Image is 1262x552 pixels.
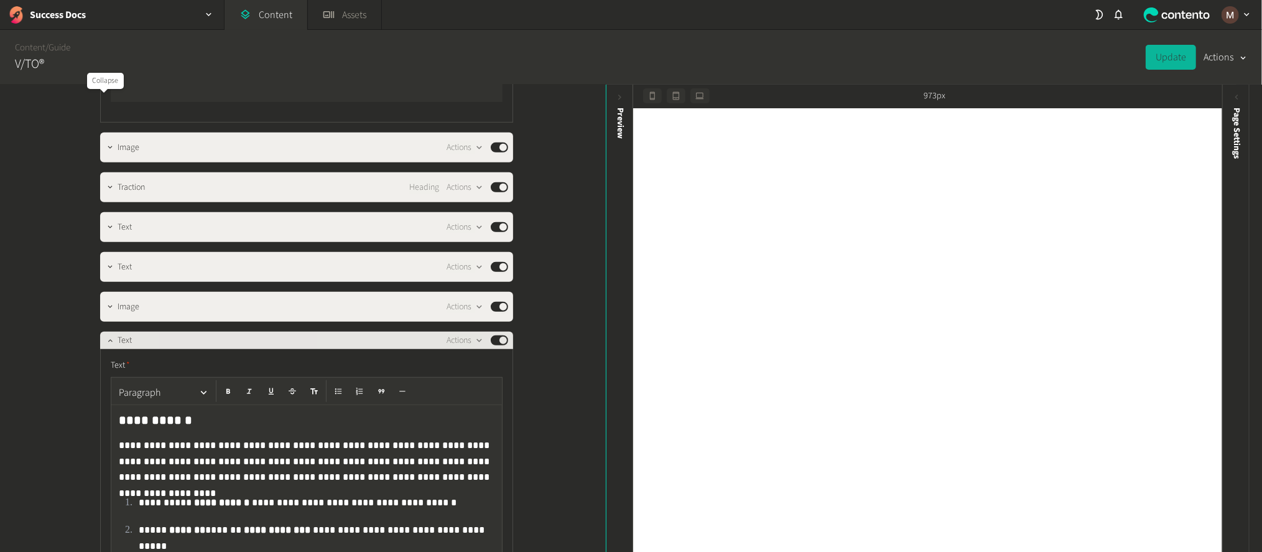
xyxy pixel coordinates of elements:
a: Guide [49,41,70,54]
button: Actions [447,260,483,274]
button: Actions [447,220,483,235]
button: Actions [447,299,483,314]
button: Actions [447,180,483,195]
span: Text [118,334,132,347]
a: Content [15,41,45,54]
span: Heading [409,181,439,194]
span: Text [118,261,132,274]
span: Text [111,359,130,372]
button: Actions [447,333,483,348]
span: / [45,41,49,54]
button: Update [1146,45,1196,70]
span: Text [118,221,132,234]
button: Actions [447,140,483,155]
span: Page Settings [1230,108,1243,159]
h2: V/TO® [15,55,44,73]
span: Traction [118,181,145,194]
span: Image [118,141,139,154]
img: Success Docs [7,6,25,24]
img: Marinel G [1222,6,1239,24]
span: Image [118,301,139,314]
button: Actions [1204,45,1247,70]
h2: Success Docs [30,7,86,22]
div: Preview [613,108,626,139]
span: 973px [924,90,945,103]
div: Collapse [87,73,124,89]
button: Paragraph [114,380,213,405]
